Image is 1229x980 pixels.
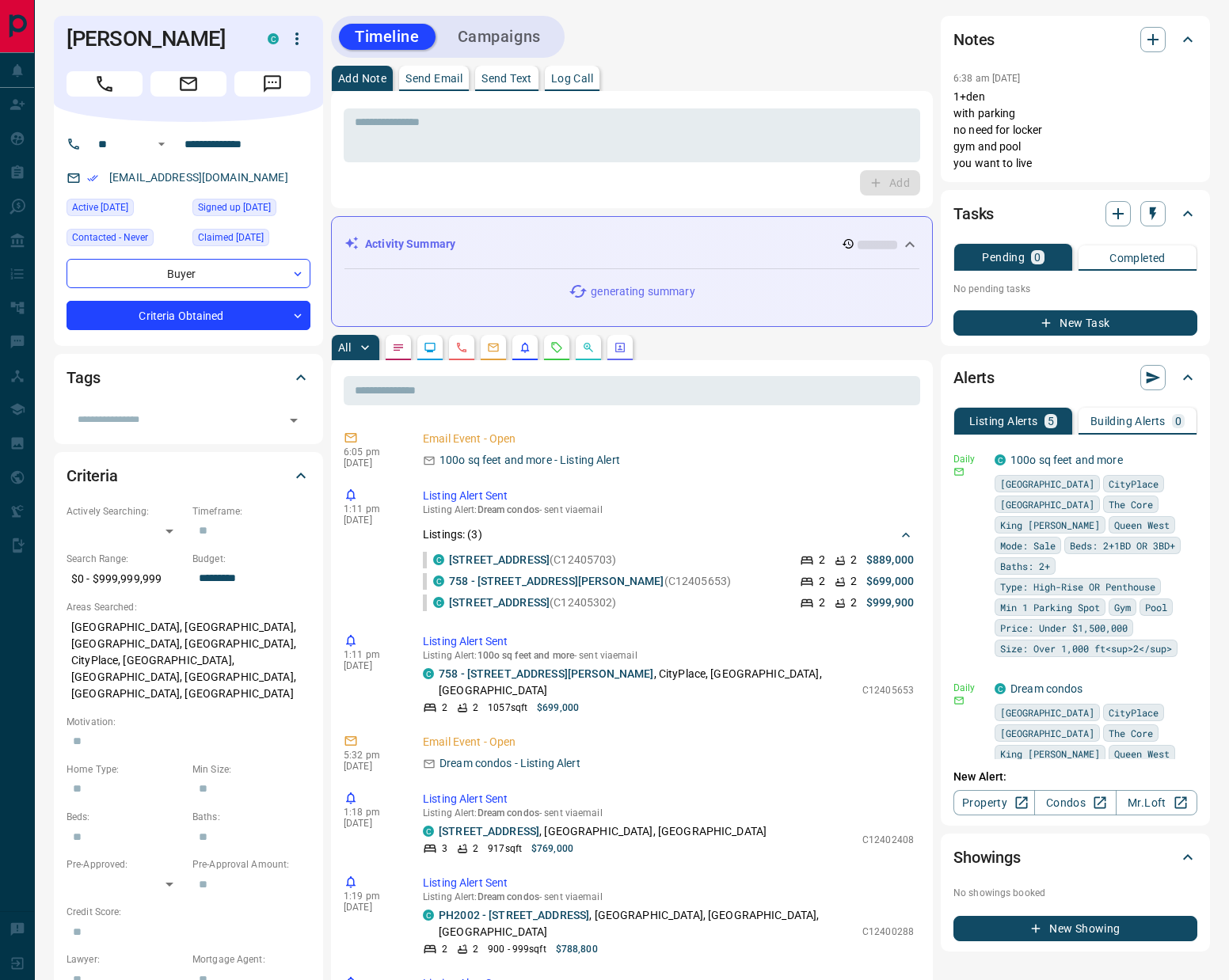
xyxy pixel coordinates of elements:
div: condos.ca [268,33,279,44]
p: 6:38 am [DATE] [953,73,1021,84]
svg: Emails [487,341,500,354]
h2: Alerts [953,365,995,390]
span: Contacted - Never [72,230,148,245]
div: Activity Summary [344,230,919,259]
svg: Email [953,695,965,706]
p: 1:11 pm [344,649,399,660]
span: Mode: Sale [1000,537,1056,553]
span: Min 1 Parking Spot [1000,599,1100,615]
div: Tags [67,359,310,397]
p: Email Event - Open [423,734,914,750]
span: [GEOGRAPHIC_DATA] [1000,496,1094,512]
p: 2 [473,942,478,956]
svg: Calls [455,341,468,354]
p: Email Event - Open [423,431,914,447]
span: Gym [1114,599,1131,615]
span: [GEOGRAPHIC_DATA] [1000,476,1094,492]
a: Condos [1034,790,1116,815]
span: King [PERSON_NAME] [1000,517,1100,533]
a: [EMAIL_ADDRESS][DOMAIN_NAME] [109,171,288,184]
a: [STREET_ADDRESS] [449,553,550,566]
div: Showings [953,838,1197,876]
div: Tasks [953,195,1197,233]
p: $699,000 [866,573,914,590]
span: CityPlace [1109,476,1159,492]
div: condos.ca [433,597,444,608]
p: 5 [1048,416,1054,427]
p: 2 [473,701,478,715]
p: 917 sqft [488,841,522,856]
p: (C12405302) [449,594,617,611]
p: Listing Alert : - sent via email [423,891,914,902]
p: 0 [1034,252,1041,263]
button: Timeline [339,24,436,50]
p: 2 [850,552,857,568]
p: 3 [442,841,447,856]
p: Listing Alert : - sent via email [423,504,914,515]
p: Pre-Approved: [67,857,185,872]
span: Pool [1145,599,1167,615]
p: C12405653 [862,683,914,697]
button: Open [283,409,305,431]
p: 2 [819,573,825,590]
p: [DATE] [344,458,399,469]
p: Listings: ( 3 ) [423,526,482,543]
svg: Requests [550,341,563,354]
div: condos.ca [423,910,434,921]
p: Listing Alert Sent [423,791,914,807]
p: (C12405703) [449,552,617,568]
a: [STREET_ADDRESS] [439,825,539,838]
svg: Notes [392,341,405,354]
div: condos.ca [433,575,444,587]
p: Motivation: [67,715,310,729]
span: Claimed [DATE] [198,230,264,245]
div: Criteria [67,457,310,495]
div: condos.ca [995,454,1006,465]
p: $699,000 [537,701,579,715]
p: Completed [1109,253,1166,264]
p: $999,900 [866,594,914,611]
p: [DATE] [344,902,399,913]
p: 2 [473,841,478,856]
p: Areas Searched: [67,600,310,614]
p: Listing Alert Sent [423,488,914,504]
div: Criteria Obtained [67,301,310,330]
p: Min Size: [192,762,310,777]
p: No pending tasks [953,277,1197,301]
span: The Core [1109,496,1153,512]
span: 100o sq feet and more [478,650,574,661]
p: 2 [442,701,447,715]
div: condos.ca [433,554,444,565]
span: Queen West [1114,746,1170,762]
p: Mortgage Agent: [192,952,310,967]
div: condos.ca [423,826,434,837]
p: [DATE] [344,761,399,772]
h2: Criteria [67,463,118,488]
h1: [PERSON_NAME] [67,26,244,51]
p: (C12405653) [449,573,731,590]
p: [DATE] [344,818,399,829]
a: 758 - [STREET_ADDRESS][PERSON_NAME] [439,667,654,680]
p: Building Alerts [1090,416,1166,427]
p: Activity Summary [365,236,455,253]
span: Message [234,71,310,97]
p: Home Type: [67,762,185,777]
p: , [GEOGRAPHIC_DATA], [GEOGRAPHIC_DATA] [439,823,767,840]
p: $788,800 [556,942,598,956]
p: New Alert: [953,769,1197,785]
p: C12402408 [862,833,914,847]
svg: Lead Browsing Activity [424,341,436,354]
span: Active [DATE] [72,199,128,215]
p: Listing Alert : - sent via email [423,807,914,819]
p: [DATE] [344,515,399,526]
span: The Core [1109,725,1153,741]
span: Type: High-Rise OR Penthouse [1000,579,1155,594]
span: Signed up [DATE] [198,199,271,215]
p: Listing Alert Sent [423,875,914,891]
p: No showings booked [953,886,1197,900]
span: Queen West [1114,517,1170,533]
span: Beds: 2+1BD OR 3BD+ [1070,537,1175,553]
p: Send Text [481,73,532,84]
button: Open [152,135,171,154]
p: Add Note [338,73,386,84]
